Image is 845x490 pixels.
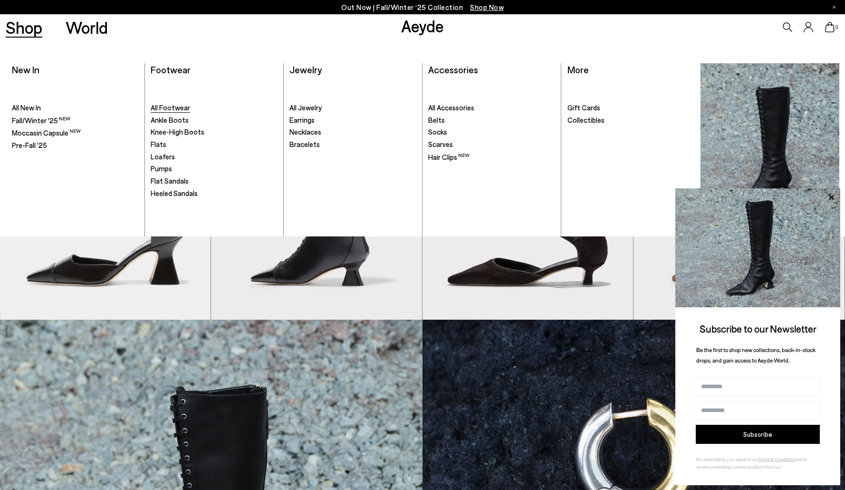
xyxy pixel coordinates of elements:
[428,152,555,162] a: Hair Clips
[289,116,315,124] span: Earrings
[12,128,139,138] a: Moccasin Capsule
[758,456,795,462] a: Terms & Conditions
[567,116,695,125] a: Collectibles
[401,16,444,36] a: Aeyde
[12,116,70,125] span: Fall/Winter '25
[701,63,839,230] a: Fall/Winter '25 Out Now
[470,3,504,11] span: Navigate to /collections/new-in
[428,140,555,149] a: Scarves
[151,103,190,112] span: All Footwear
[696,346,816,364] span: Be the first to shop new collections, back-in-stock drops, and gain access to Aeyde World.
[696,425,820,444] button: Subscribe
[428,116,555,125] a: Belts
[12,103,139,113] a: All New In
[151,176,189,185] span: Flat Sandals
[151,64,191,75] a: Footwear
[12,103,41,112] span: All New In
[151,164,172,173] span: Pumps
[428,116,445,124] span: Belts
[428,140,453,148] span: Scarves
[12,128,81,137] span: Moccasin Capsule
[289,64,322,75] a: Jewelry
[696,456,758,462] span: By subscribing, you agree to our
[12,141,139,150] a: Pre-Fall '25
[289,127,321,136] span: Necklaces
[151,103,278,113] a: All Footwear
[12,116,139,126] a: Fall/Winter '25
[567,64,589,75] a: More
[289,140,320,148] span: Bracelets
[700,323,816,334] span: Subscribe to our Newsletter
[151,189,278,198] a: Heeled Sandals
[151,176,278,186] a: Flat Sandals
[12,141,47,149] span: Pre-Fall '25
[151,116,189,124] span: Ankle Boots
[151,140,278,149] a: Flats
[151,164,278,174] a: Pumps
[12,64,39,75] a: New In
[341,1,504,13] p: Out Now | Fall/Winter ‘25 Collection
[428,127,555,137] a: Socks
[289,103,416,113] a: All Jewelry
[835,25,839,30] span: 0
[151,127,204,136] span: Knee-High Boots
[289,116,416,125] a: Earrings
[151,140,166,148] span: Flats
[289,140,416,149] a: Bracelets
[151,189,198,197] span: Heeled Sandals
[428,153,470,161] span: Hair Clips
[151,127,278,137] a: Knee-High Boots
[151,152,278,162] a: Loafers
[675,188,840,307] img: 2a6287a1333c9a56320fd6e7b3c4a9a9.jpg
[428,127,447,136] span: Socks
[151,116,278,125] a: Ankle Boots
[825,22,835,32] a: 0
[289,103,322,112] span: All Jewelry
[701,63,839,230] img: Group_1295_900x.jpg
[6,19,42,36] a: Shop
[289,127,416,137] a: Necklaces
[151,152,175,161] span: Loafers
[567,103,695,113] a: Gift Cards
[66,19,108,36] a: World
[567,116,605,124] span: Collectibles
[428,103,474,112] span: All Accessories
[428,103,555,113] a: All Accessories
[428,64,478,75] a: Accessories
[567,103,600,112] span: Gift Cards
